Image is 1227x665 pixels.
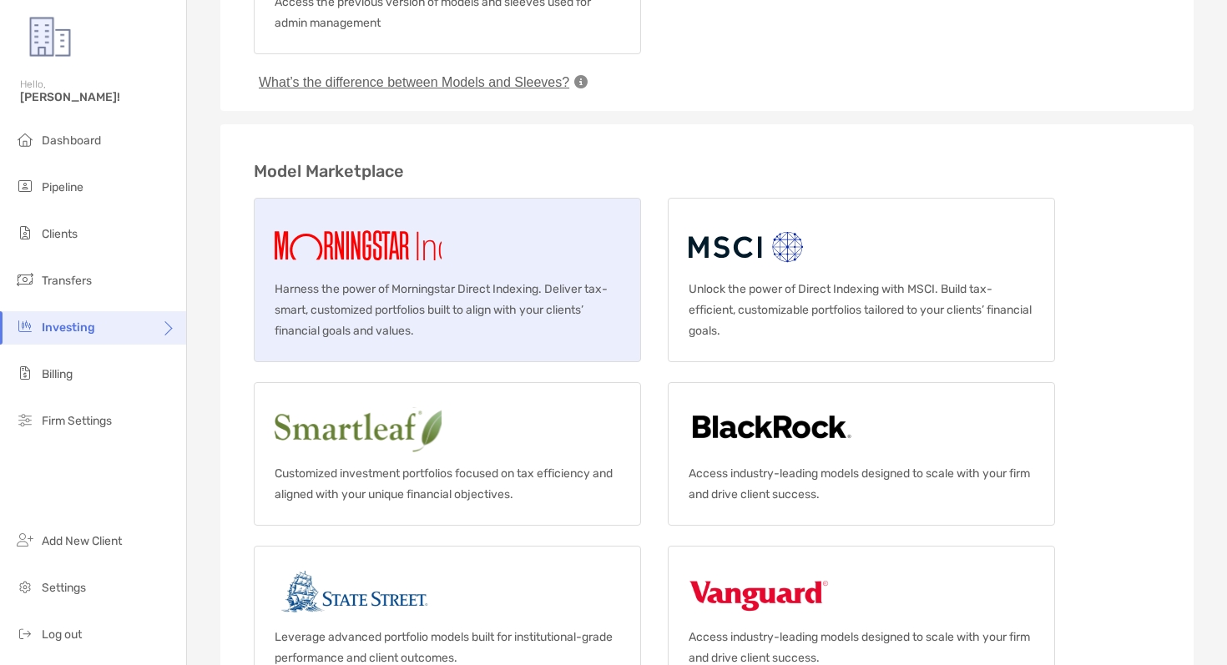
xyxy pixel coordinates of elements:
a: MSCIUnlock the power of Direct Indexing with MSCI. Build tax-efficient, customizable portfolios t... [668,198,1055,362]
img: MSCI [689,219,806,272]
img: Smartleaf [275,403,582,456]
button: What’s the difference between Models and Sleeves? [254,74,574,91]
a: BlackrockAccess industry-leading models designed to scale with your firm and drive client success. [668,382,1055,526]
p: Harness the power of Morningstar Direct Indexing. Deliver tax-smart, customized portfolios built ... [275,279,620,341]
span: Transfers [42,274,92,288]
span: Settings [42,581,86,595]
img: settings icon [15,577,35,597]
img: Blackrock [689,403,855,456]
span: Clients [42,227,78,241]
p: Access industry-leading models designed to scale with your firm and drive client success. [689,463,1034,505]
span: Billing [42,367,73,381]
span: Add New Client [42,534,122,548]
p: Unlock the power of Direct Indexing with MSCI. Build tax-efficient, customizable portfolios tailo... [689,279,1034,341]
span: Investing [42,320,95,335]
p: Customized investment portfolios focused on tax efficiency and aligned with your unique financial... [275,463,620,505]
img: add_new_client icon [15,530,35,550]
img: dashboard icon [15,129,35,149]
img: logout icon [15,623,35,643]
span: [PERSON_NAME]! [20,90,176,104]
a: MorningstarHarness the power of Morningstar Direct Indexing. Deliver tax-smart, customized portfo... [254,198,641,362]
h3: Model Marketplace [254,161,1160,181]
img: pipeline icon [15,176,35,196]
span: Pipeline [42,180,83,194]
span: Firm Settings [42,414,112,428]
img: Morningstar [275,219,508,272]
span: Dashboard [42,134,101,148]
img: State street [275,567,435,620]
img: firm-settings icon [15,410,35,430]
img: clients icon [15,223,35,243]
span: Log out [42,627,82,642]
img: investing icon [15,316,35,336]
img: Zoe Logo [20,7,80,67]
img: billing icon [15,363,35,383]
a: SmartleafCustomized investment portfolios focused on tax efficiency and aligned with your unique ... [254,382,641,526]
img: Vanguard [689,567,829,620]
img: transfers icon [15,270,35,290]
